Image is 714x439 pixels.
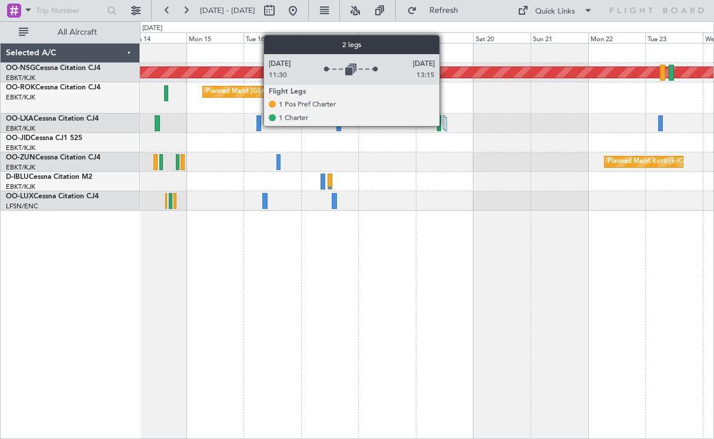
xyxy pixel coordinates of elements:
div: [DATE] [142,24,162,34]
div: Quick Links [535,6,575,18]
span: OO-NSG [6,65,35,72]
div: Wed 17 [301,32,359,43]
a: OO-NSGCessna Citation CJ4 [6,65,101,72]
a: LFSN/ENC [6,202,38,211]
span: All Aircraft [31,28,124,36]
span: OO-ZUN [6,154,35,161]
span: OO-JID [6,135,31,142]
a: EBKT/KJK [6,182,35,191]
div: Tue 23 [645,32,703,43]
a: OO-ZUNCessna Citation CJ4 [6,154,101,161]
span: D-IBLU [6,174,29,181]
a: OO-ROKCessna Citation CJ4 [6,84,101,91]
div: Mon 22 [588,32,646,43]
div: Sun 21 [531,32,588,43]
div: Thu 18 [358,32,416,43]
span: OO-ROK [6,84,35,91]
button: Quick Links [512,1,599,20]
a: OO-JIDCessna CJ1 525 [6,135,82,142]
a: EBKT/KJK [6,74,35,82]
a: EBKT/KJK [6,124,35,133]
div: Sun 14 [129,32,186,43]
button: All Aircraft [13,23,128,42]
div: Tue 16 [243,32,301,43]
a: OO-LXACessna Citation CJ4 [6,115,99,122]
input: Trip Number [36,2,104,19]
a: EBKT/KJK [6,163,35,172]
a: D-IBLUCessna Citation M2 [6,174,92,181]
button: Refresh [402,1,472,20]
div: Sat 20 [473,32,531,43]
div: Fri 19 [416,32,473,43]
span: Refresh [419,6,469,15]
span: OO-LXA [6,115,34,122]
div: Planned Maint [GEOGRAPHIC_DATA] ([GEOGRAPHIC_DATA]) [206,83,391,101]
div: Mon 15 [186,32,244,43]
span: OO-LUX [6,193,34,200]
span: [DATE] - [DATE] [200,5,255,16]
a: EBKT/KJK [6,144,35,152]
a: OO-LUXCessna Citation CJ4 [6,193,99,200]
a: EBKT/KJK [6,93,35,102]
